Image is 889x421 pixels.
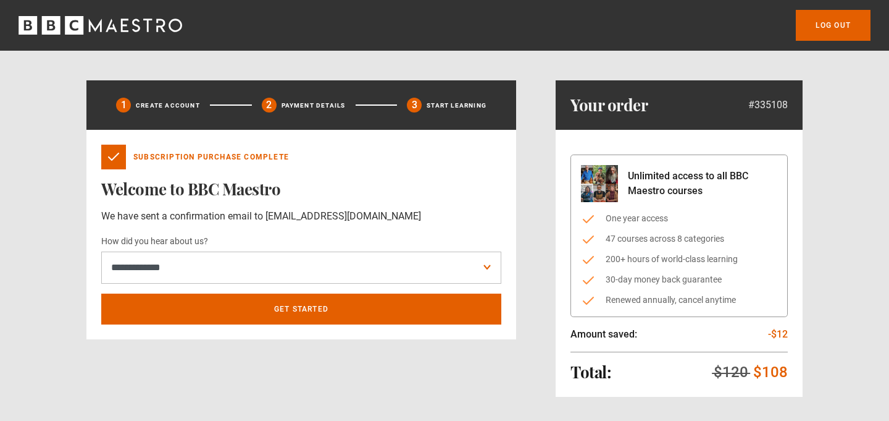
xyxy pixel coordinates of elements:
[136,101,200,110] p: Create Account
[133,151,289,163] p: Subscription Purchase Complete
[101,209,501,224] p: We have sent a confirmation email to [EMAIL_ADDRESS][DOMAIN_NAME]
[570,362,611,382] h2: Total:
[753,362,788,382] p: $108
[581,232,777,245] li: 47 courses across 8 categories
[282,101,346,110] p: Payment details
[768,327,788,342] p: -$12
[581,294,777,307] li: Renewed annually, cancel anytime
[570,95,648,115] h1: Your order
[796,10,870,41] a: Log out
[262,98,277,113] div: 2
[101,294,501,325] a: Get Started
[116,98,131,113] div: 1
[19,16,182,35] svg: BBC Maestro
[427,101,486,110] p: Start learning
[714,362,748,382] p: $120
[570,327,637,342] p: Amount saved:
[748,98,788,113] p: #335108
[101,179,501,199] h1: Welcome to BBC Maestro
[581,273,777,286] li: 30-day money back guarantee
[407,98,422,113] div: 3
[628,169,777,198] p: Unlimited access to all BBC Maestro courses
[101,234,208,249] label: How did you hear about us?
[581,253,777,266] li: 200+ hours of world-class learning
[581,212,777,225] li: One year access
